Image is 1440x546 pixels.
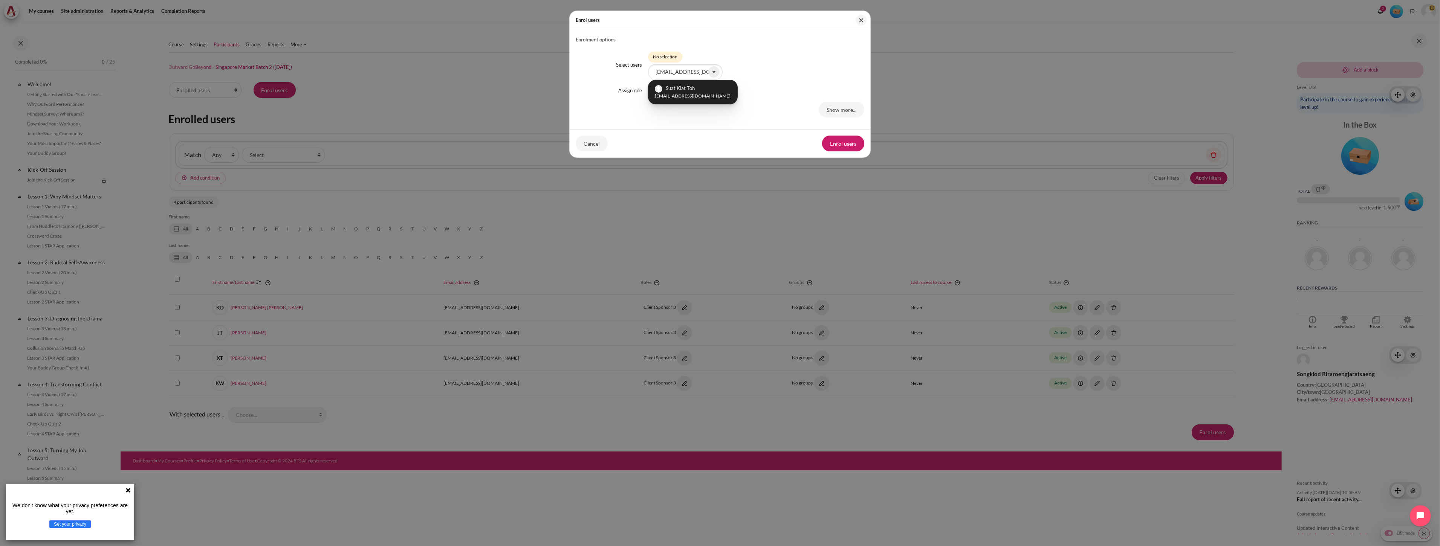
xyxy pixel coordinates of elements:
[648,64,723,80] input: Search
[856,15,867,26] button: Close
[819,102,864,117] a: Show more...
[576,136,608,151] button: Cancel
[822,136,864,151] button: Enrol users
[576,36,864,44] legend: Enrolment options
[619,87,642,93] label: Assign role
[576,17,600,24] h5: Enrol users
[49,520,91,528] button: Set your privacy
[648,80,738,104] ul: Suggestions
[616,62,642,68] label: Select users
[648,52,683,63] span: No selection
[655,93,731,99] small: [EMAIL_ADDRESS][DOMAIN_NAME]
[666,85,695,91] span: Suat Kiat Toh
[9,502,131,514] p: We don't know what your privacy preferences are yet.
